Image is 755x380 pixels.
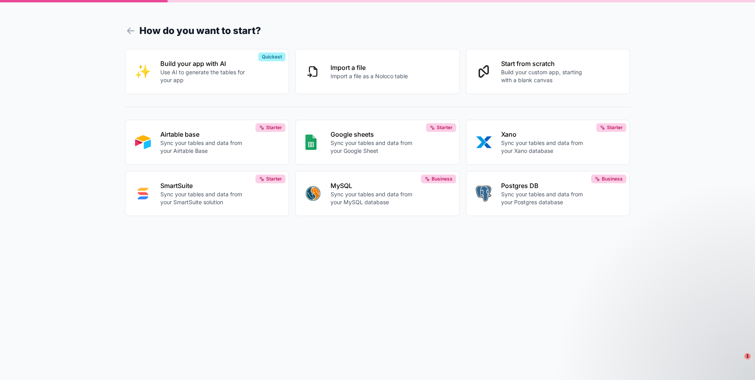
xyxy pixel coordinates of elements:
[331,130,418,139] p: Google sheets
[331,63,408,72] p: Import a file
[125,120,289,165] button: AIRTABLEAirtable baseSync your tables and data from your Airtable BaseStarter
[432,176,453,182] span: Business
[501,181,589,190] p: Postgres DB
[331,72,408,80] p: Import a file as a Noloco table
[160,130,248,139] p: Airtable base
[160,139,248,155] p: Sync your tables and data from your Airtable Base
[466,171,630,216] button: POSTGRESPostgres DBSync your tables and data from your Postgres databaseBusiness
[125,49,289,94] button: INTERNAL_WITH_AIBuild your app with AIUse AI to generate the tables for your appQuickest
[331,181,418,190] p: MySQL
[501,59,589,68] p: Start from scratch
[160,59,248,68] p: Build your app with AI
[501,130,589,139] p: Xano
[501,139,589,155] p: Sync your tables and data from your Xano database
[295,120,460,165] button: GOOGLE_SHEETSGoogle sheetsSync your tables and data from your Google SheetStarter
[607,124,623,131] span: Starter
[744,353,751,359] span: 1
[602,176,623,182] span: Business
[597,303,755,359] iframe: Intercom notifications message
[266,176,282,182] span: Starter
[125,24,630,38] h1: How do you want to start?
[125,171,289,216] button: SMART_SUITESmartSuiteSync your tables and data from your SmartSuite solutionStarter
[501,68,589,84] p: Build your custom app, starting with a blank canvas
[476,134,492,150] img: XANO
[305,134,317,150] img: GOOGLE_SHEETS
[305,186,321,201] img: MYSQL
[160,181,248,190] p: SmartSuite
[135,64,151,79] img: INTERNAL_WITH_AI
[728,353,747,372] iframe: Intercom live chat
[160,68,248,84] p: Use AI to generate the tables for your app
[266,124,282,131] span: Starter
[466,120,630,165] button: XANOXanoSync your tables and data from your Xano databaseStarter
[135,134,151,150] img: AIRTABLE
[135,186,151,201] img: SMART_SUITE
[258,53,285,61] div: Quickest
[437,124,453,131] span: Starter
[331,190,418,206] p: Sync your tables and data from your MySQL database
[466,49,630,94] button: Start from scratchBuild your custom app, starting with a blank canvas
[160,190,248,206] p: Sync your tables and data from your SmartSuite solution
[295,171,460,216] button: MYSQLMySQLSync your tables and data from your MySQL databaseBusiness
[295,49,460,94] button: Import a fileImport a file as a Noloco table
[501,190,589,206] p: Sync your tables and data from your Postgres database
[476,186,491,201] img: POSTGRES
[331,139,418,155] p: Sync your tables and data from your Google Sheet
